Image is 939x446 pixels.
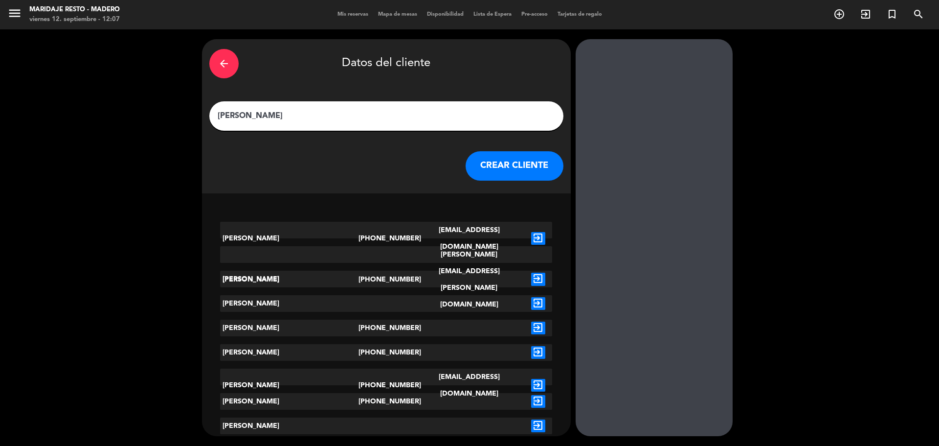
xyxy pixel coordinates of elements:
i: exit_to_app [531,395,545,408]
div: [PHONE_NUMBER] [358,369,414,402]
i: exit_to_app [531,346,545,359]
span: Mis reservas [333,12,373,17]
i: menu [7,6,22,21]
i: exit_to_app [531,232,545,245]
div: [PHONE_NUMBER] [358,320,414,336]
div: [EMAIL_ADDRESS][DOMAIN_NAME] [414,222,524,255]
span: Disponibilidad [422,12,469,17]
div: [PHONE_NUMBER] [358,344,414,361]
i: exit_to_app [531,420,545,432]
div: [PHONE_NUMBER] [358,246,414,313]
i: add_circle_outline [833,8,845,20]
div: [PERSON_NAME] [220,246,358,313]
div: [PHONE_NUMBER] [358,393,414,410]
button: menu [7,6,22,24]
div: [PERSON_NAME] [220,320,358,336]
div: [PERSON_NAME] [220,344,358,361]
div: [PERSON_NAME] [220,271,358,287]
span: Mapa de mesas [373,12,422,17]
i: search [913,8,924,20]
i: exit_to_app [531,322,545,334]
div: [PERSON_NAME] [220,418,358,434]
div: viernes 12. septiembre - 12:07 [29,15,120,24]
span: Pre-acceso [516,12,553,17]
input: Escriba nombre, correo electrónico o número de teléfono... [217,109,556,123]
i: exit_to_app [531,379,545,392]
i: exit_to_app [531,297,545,310]
div: [PERSON_NAME] [220,369,358,402]
i: arrow_back [218,58,230,70]
div: Datos del cliente [209,47,563,81]
i: turned_in_not [886,8,898,20]
i: exit_to_app [860,8,872,20]
span: Lista de Espera [469,12,516,17]
div: [PERSON_NAME] [220,393,358,410]
div: Maridaje Resto - Madero [29,5,120,15]
div: [PERSON_NAME] [220,222,358,255]
div: [PERSON_NAME][EMAIL_ADDRESS][PERSON_NAME][DOMAIN_NAME] [414,246,524,313]
button: CREAR CLIENTE [466,151,563,181]
span: Tarjetas de regalo [553,12,607,17]
i: exit_to_app [531,273,545,285]
div: [EMAIL_ADDRESS][DOMAIN_NAME] [414,369,524,402]
div: [PHONE_NUMBER] [358,222,414,255]
div: [PERSON_NAME] [220,295,358,312]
